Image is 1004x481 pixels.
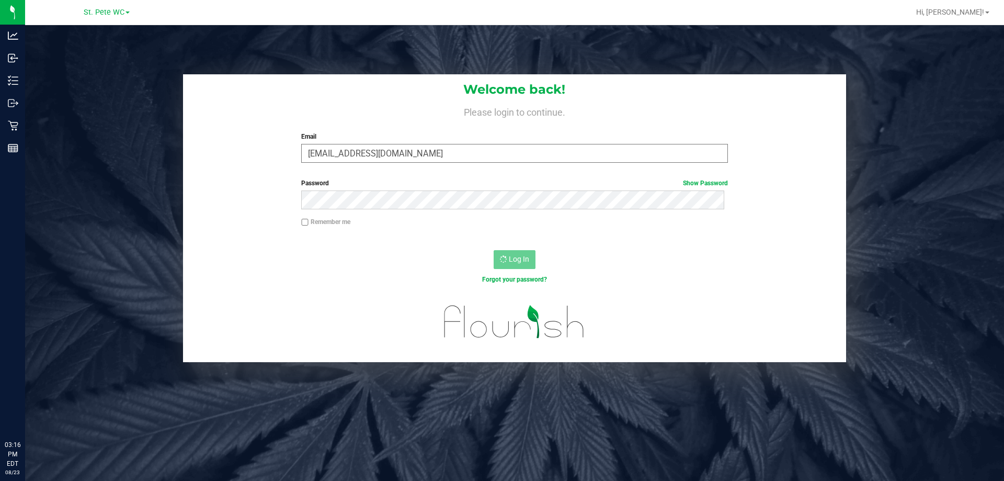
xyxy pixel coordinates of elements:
[301,217,350,227] label: Remember me
[8,120,18,131] inline-svg: Retail
[183,105,846,117] h4: Please login to continue.
[509,255,529,263] span: Log In
[301,180,329,187] span: Password
[8,30,18,41] inline-svg: Analytics
[301,132,727,141] label: Email
[84,8,124,17] span: St. Pete WC
[5,468,20,476] p: 08/23
[494,250,535,269] button: Log In
[8,98,18,108] inline-svg: Outbound
[301,219,309,226] input: Remember me
[916,8,984,16] span: Hi, [PERSON_NAME]!
[683,180,728,187] a: Show Password
[8,53,18,63] inline-svg: Inbound
[8,75,18,86] inline-svg: Inventory
[482,276,547,283] a: Forgot your password?
[183,83,846,96] h1: Welcome back!
[8,143,18,153] inline-svg: Reports
[5,440,20,468] p: 03:16 PM EDT
[431,295,597,349] img: flourish_logo.svg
